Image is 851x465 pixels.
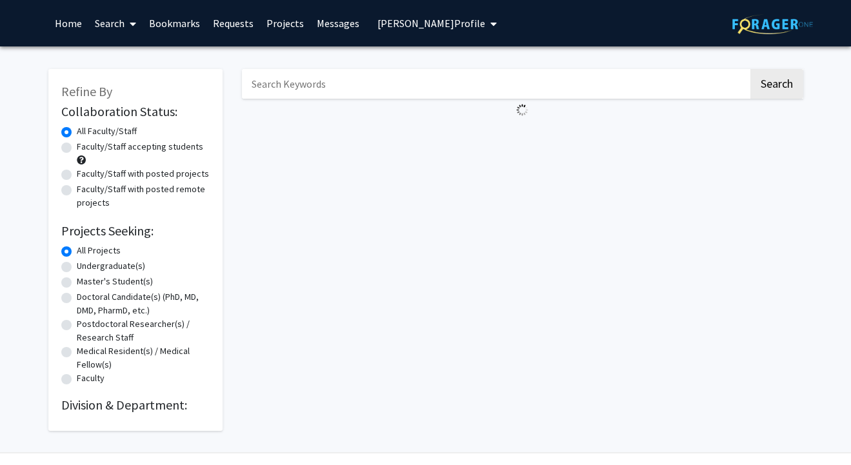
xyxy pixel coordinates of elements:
[260,1,310,46] a: Projects
[310,1,366,46] a: Messages
[77,140,203,153] label: Faculty/Staff accepting students
[48,1,88,46] a: Home
[61,223,210,239] h2: Projects Seeking:
[242,69,748,99] input: Search Keywords
[77,167,209,181] label: Faculty/Staff with posted projects
[732,14,813,34] img: ForagerOne Logo
[242,121,803,151] nav: Page navigation
[77,124,137,138] label: All Faculty/Staff
[61,104,210,119] h2: Collaboration Status:
[77,371,105,385] label: Faculty
[88,1,143,46] a: Search
[143,1,206,46] a: Bookmarks
[77,275,153,288] label: Master's Student(s)
[77,317,210,344] label: Postdoctoral Researcher(s) / Research Staff
[61,83,112,99] span: Refine By
[77,290,210,317] label: Doctoral Candidate(s) (PhD, MD, DMD, PharmD, etc.)
[750,69,803,99] button: Search
[206,1,260,46] a: Requests
[61,397,210,413] h2: Division & Department:
[377,17,485,30] span: [PERSON_NAME] Profile
[77,244,121,257] label: All Projects
[77,183,210,210] label: Faculty/Staff with posted remote projects
[511,99,534,121] img: Loading
[77,259,145,273] label: Undergraduate(s)
[77,344,210,371] label: Medical Resident(s) / Medical Fellow(s)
